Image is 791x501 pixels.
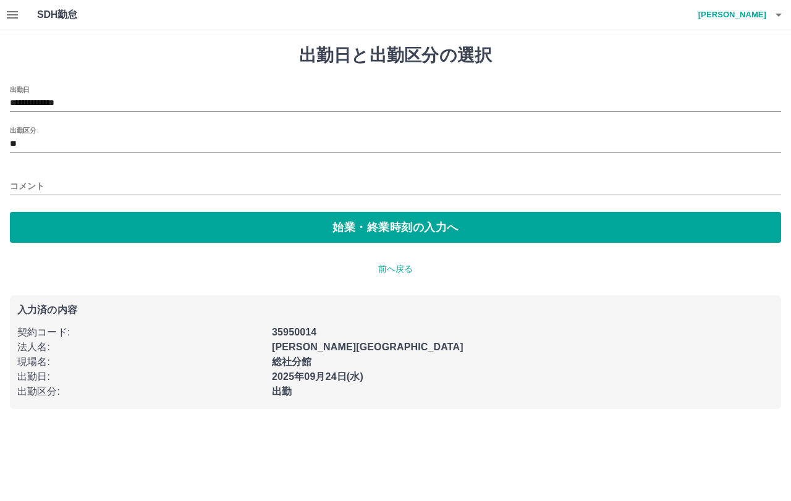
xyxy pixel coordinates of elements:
label: 出勤区分 [10,125,36,135]
p: 法人名 : [17,340,264,355]
p: 現場名 : [17,355,264,369]
p: 入力済の内容 [17,305,774,315]
b: [PERSON_NAME][GEOGRAPHIC_DATA] [272,342,463,352]
b: 出勤 [272,386,292,397]
b: 2025年09月24日(水) [272,371,363,382]
h1: 出勤日と出勤区分の選択 [10,45,781,66]
p: 出勤区分 : [17,384,264,399]
b: 総社分館 [272,356,312,367]
p: 前へ戻る [10,263,781,276]
p: 契約コード : [17,325,264,340]
button: 始業・終業時刻の入力へ [10,212,781,243]
label: 出勤日 [10,85,30,94]
b: 35950014 [272,327,316,337]
p: 出勤日 : [17,369,264,384]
